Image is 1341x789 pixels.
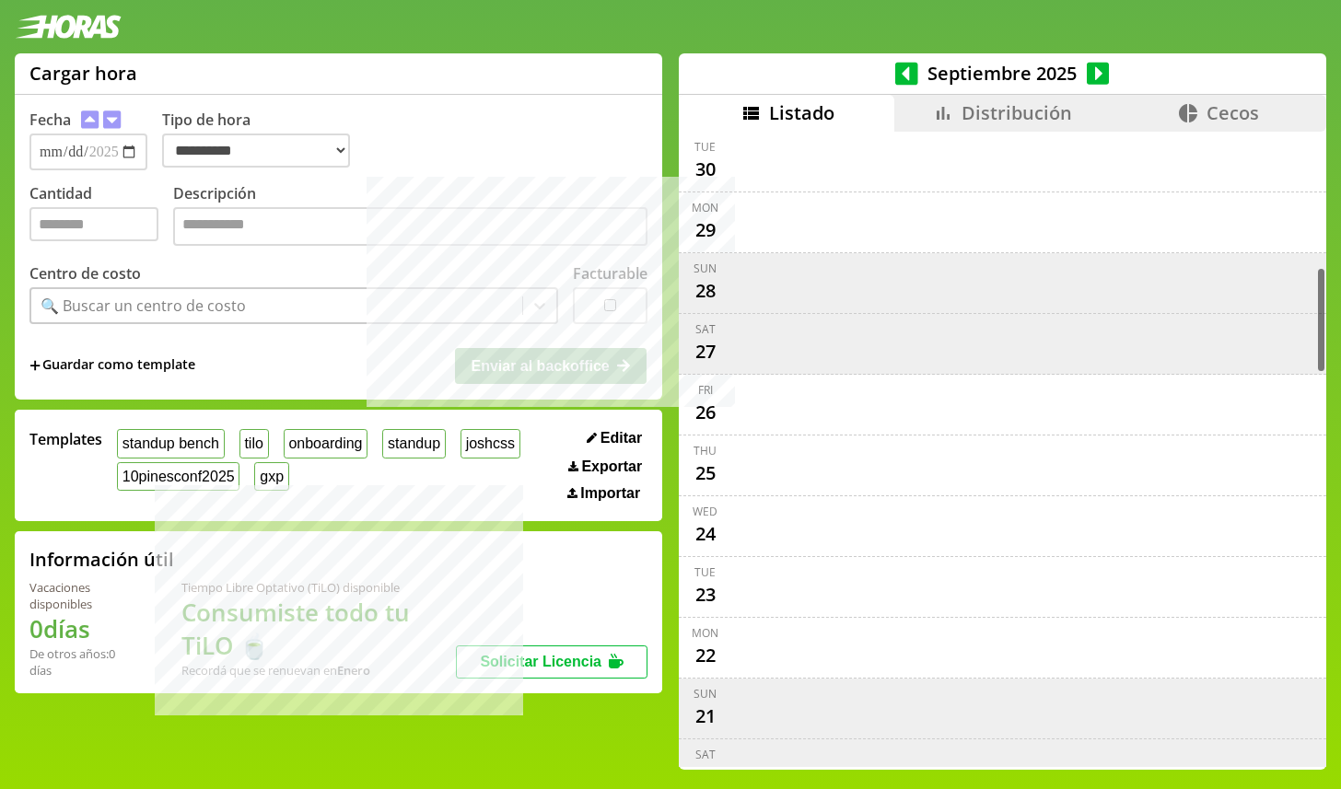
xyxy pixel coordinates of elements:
[29,579,137,612] div: Vacaciones disponibles
[1207,100,1259,125] span: Cecos
[181,579,456,596] div: Tiempo Libre Optativo (TiLO) disponible
[581,458,642,475] span: Exportar
[173,207,647,246] textarea: Descripción
[461,429,520,458] button: joshcss
[694,686,717,702] div: Sun
[962,100,1072,125] span: Distribución
[695,747,716,762] div: Sat
[29,263,141,284] label: Centro de costo
[181,662,456,679] div: Recordá que se renuevan en
[382,429,446,458] button: standup
[580,485,640,502] span: Importar
[15,15,122,39] img: logotipo
[173,183,647,250] label: Descripción
[691,519,720,549] div: 24
[29,61,137,86] h1: Cargar hora
[117,429,225,458] button: standup bench
[695,321,716,337] div: Sat
[117,462,239,491] button: 10pinesconf2025
[918,61,1087,86] span: Septiembre 2025
[694,139,716,155] div: Tue
[29,207,158,241] input: Cantidad
[181,596,456,662] h1: Consumiste todo tu TiLO 🍵
[601,430,642,447] span: Editar
[162,110,365,170] label: Tipo de hora
[254,462,288,491] button: gxp
[691,641,720,670] div: 22
[581,429,647,447] button: Editar
[337,662,370,679] b: Enero
[691,398,720,427] div: 26
[573,263,647,284] label: Facturable
[41,296,246,316] div: 🔍 Buscar un centro de costo
[29,355,41,376] span: +
[691,276,720,306] div: 28
[692,625,718,641] div: Mon
[691,155,720,184] div: 30
[29,547,174,572] h2: Información útil
[29,645,137,679] div: De otros años: 0 días
[29,612,137,645] h1: 0 días
[284,429,368,458] button: onboarding
[29,355,195,376] span: +Guardar como template
[691,215,720,245] div: 29
[691,337,720,366] div: 27
[694,443,717,458] div: Thu
[698,382,713,398] div: Fri
[480,654,601,669] span: Solicitar Licencia
[691,580,720,609] div: 23
[691,702,720,731] div: 21
[239,429,269,458] button: tilo
[692,200,718,215] div: Mon
[162,133,350,168] select: Tipo de hora
[563,458,647,476] button: Exportar
[694,261,717,276] div: Sun
[456,645,647,679] button: Solicitar Licencia
[694,564,716,580] div: Tue
[769,100,834,125] span: Listado
[693,504,717,519] div: Wed
[29,110,71,130] label: Fecha
[29,429,102,449] span: Templates
[679,132,1326,767] div: scrollable content
[29,183,173,250] label: Cantidad
[691,458,720,488] div: 25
